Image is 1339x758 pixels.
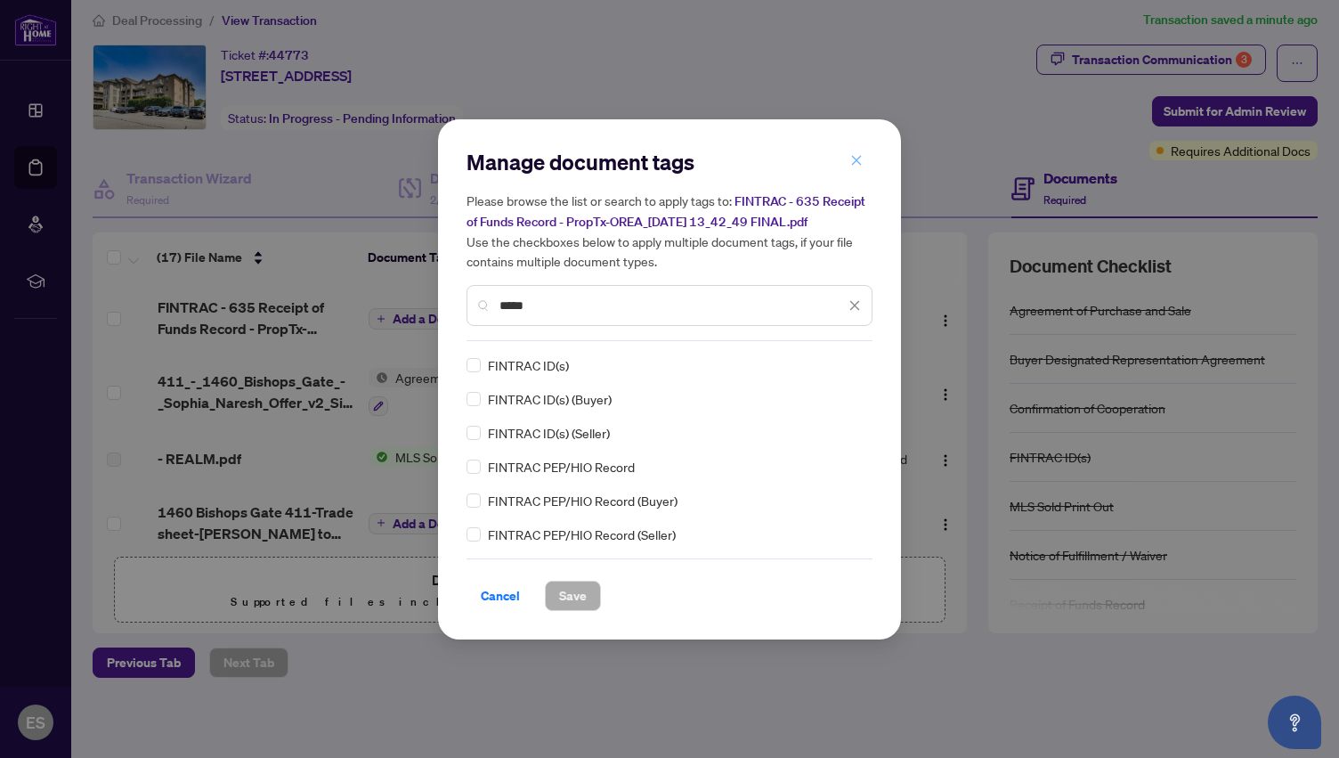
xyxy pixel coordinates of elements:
span: FINTRAC ID(s) (Seller) [488,423,610,443]
span: FINTRAC ID(s) [488,355,569,375]
span: FINTRAC PEP/HIO Record (Seller) [488,525,676,544]
span: Cancel [481,582,520,610]
span: close [850,154,863,167]
button: Cancel [467,581,534,611]
button: Save [545,581,601,611]
span: FINTRAC PEP/HIO Record (Buyer) [488,491,678,510]
span: FINTRAC - 635 Receipt of Funds Record - PropTx-OREA_[DATE] 13_42_49 FINAL.pdf [467,193,865,230]
span: FINTRAC ID(s) (Buyer) [488,389,612,409]
span: close [848,299,861,312]
h5: Please browse the list or search to apply tags to: Use the checkboxes below to apply multiple doc... [467,191,872,271]
span: FINTRAC PEP/HIO Record [488,457,635,477]
h2: Manage document tags [467,148,872,176]
button: Open asap [1268,696,1321,749]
